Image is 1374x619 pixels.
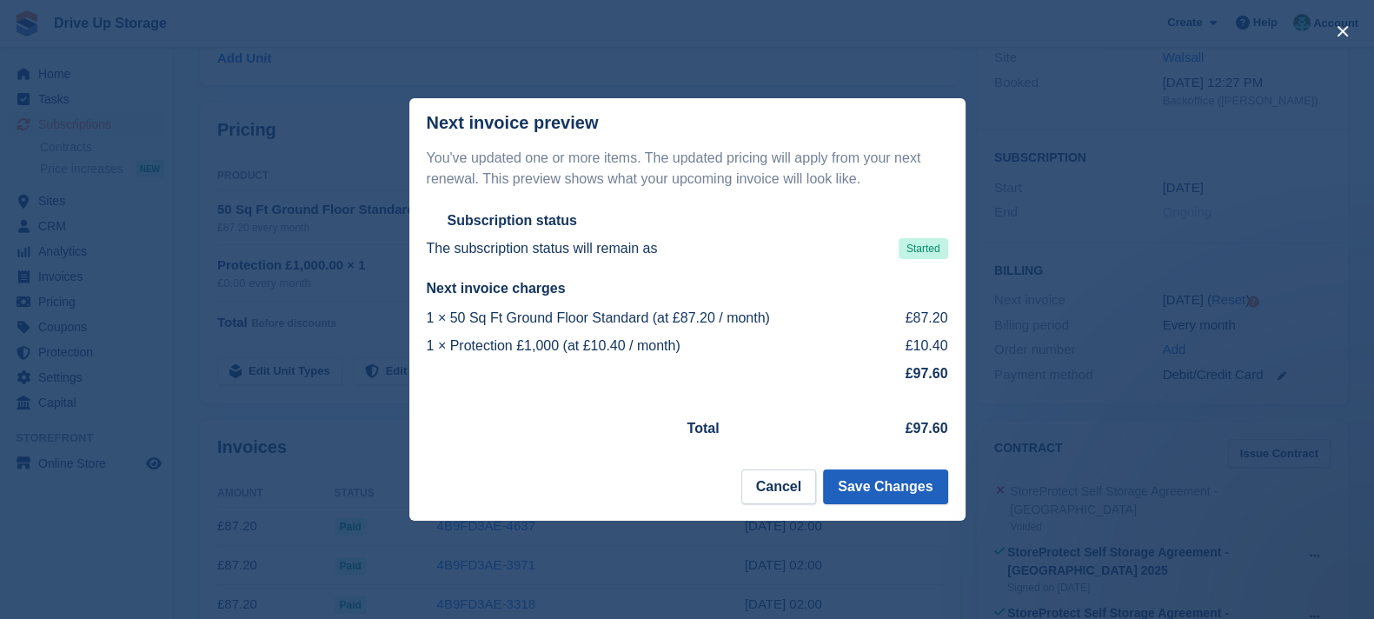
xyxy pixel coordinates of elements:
p: The subscription status will remain as [427,238,658,259]
strong: Total [687,421,720,436]
td: 1 × 50 Sq Ft Ground Floor Standard (at £87.20 / month) [427,304,891,332]
p: Next invoice preview [427,113,599,133]
strong: £97.60 [906,421,948,436]
button: Save Changes [823,469,947,504]
button: close [1329,17,1357,45]
td: £87.20 [890,304,947,332]
td: 1 × Protection £1,000 (at £10.40 / month) [427,332,891,360]
td: £10.40 [890,332,947,360]
h2: Next invoice charges [427,280,948,297]
h2: Subscription status [448,212,577,230]
button: Cancel [741,469,816,504]
span: Started [899,238,948,259]
p: You've updated one or more items. The updated pricing will apply from your next renewal. This pre... [427,148,948,190]
strong: £97.60 [906,366,948,381]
